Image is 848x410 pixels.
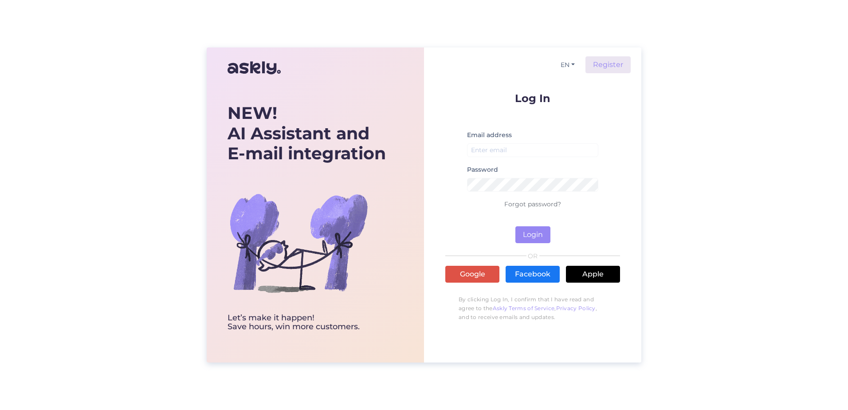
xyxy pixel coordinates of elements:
[445,291,620,326] p: By clicking Log In, I confirm that I have read and agree to the , , and to receive emails and upd...
[228,57,281,79] img: Askly
[445,266,499,283] a: Google
[515,226,550,243] button: Login
[467,143,598,157] input: Enter email
[228,314,386,331] div: Let’s make it happen! Save hours, win more customers.
[228,103,386,164] div: AI Assistant and E-mail integration
[493,305,555,311] a: Askly Terms of Service
[228,102,277,123] b: NEW!
[557,59,578,71] button: EN
[566,266,620,283] a: Apple
[467,130,512,140] label: Email address
[526,253,539,259] span: OR
[228,172,369,314] img: bg-askly
[585,56,631,73] a: Register
[506,266,560,283] a: Facebook
[467,165,498,174] label: Password
[445,93,620,104] p: Log In
[556,305,596,311] a: Privacy Policy
[504,200,561,208] a: Forgot password?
